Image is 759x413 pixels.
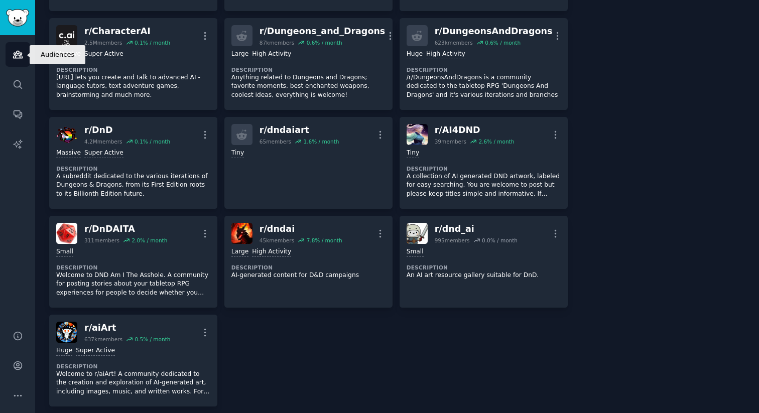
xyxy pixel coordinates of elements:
div: 0.1 % / month [135,39,170,46]
div: r/ CharacterAI [84,25,170,38]
div: 7.8 % / month [307,237,342,244]
a: DnDr/DnD4.2Mmembers0.1% / monthMassiveSuper ActiveDescriptionA subreddit dedicated to the various... [49,117,217,209]
p: Anything related to Dungeons and Dragons; favorite moments, best enchanted weapons, coolest ideas... [231,73,386,100]
div: 39 members [435,138,466,145]
div: Small [56,247,73,257]
dt: Description [56,363,210,370]
p: /r/DungeonsAndDragons is a community dedicated to the tabletop RPG 'Dungeons And Dragons' and it'... [407,73,561,100]
p: A subreddit dedicated to the various iterations of Dungeons & Dragons, from its First Edition roo... [56,172,210,199]
div: Large [231,247,248,257]
img: AI4DND [407,124,428,145]
p: Welcome to r/aiArt! A community dedicated to the creation and exploration of AI-generated art, in... [56,370,210,396]
div: r/ AI4DND [435,124,515,136]
a: AI4DNDr/AI4DND39members2.6% / monthTinyDescriptionA collection of AI generated DND artwork, label... [400,117,568,209]
div: High Activity [252,50,291,59]
a: CharacterAIr/CharacterAI2.5Mmembers0.1% / monthMassiveSuper ActiveDescription[URL] lets you creat... [49,18,217,110]
img: aiArt [56,322,77,343]
dt: Description [407,165,561,172]
div: Small [407,247,424,257]
div: r/ dnd_ai [435,223,518,235]
div: Tiny [407,149,420,158]
div: High Activity [426,50,465,59]
p: Welcome to DND Am I The Asshole. A community for posting stories about your tabletop RPG experien... [56,271,210,298]
div: 4.2M members [84,138,122,145]
div: Super Active [76,346,115,356]
a: dnd_air/dnd_ai995members0.0% / monthSmallDescriptionAn AI art resource gallery suitable for DnD. [400,216,568,308]
div: 0.6 % / month [485,39,521,46]
div: Huge [407,50,423,59]
div: 2.6 % / month [478,138,514,145]
div: r/ Dungeons_and_Dragons [260,25,385,38]
div: 0.6 % / month [307,39,342,46]
div: 0.0 % / month [482,237,518,244]
dt: Description [56,66,210,73]
div: r/ aiArt [84,322,170,334]
div: Massive [56,149,81,158]
div: Large [231,50,248,59]
p: An AI art resource gallery suitable for DnD. [407,271,561,280]
a: DnDAITAr/DnDAITA311members2.0% / monthSmallDescriptionWelcome to DND Am I The Asshole. A communit... [49,216,217,308]
div: 65 members [260,138,291,145]
div: r/ DungeonsAndDragons [435,25,553,38]
p: A collection of AI generated DND artwork, labeled for easy searching. You are welcome to post but... [407,172,561,199]
div: Tiny [231,149,244,158]
a: r/Dungeons_and_Dragons87kmembers0.6% / monthLargeHigh ActivityDescriptionAnything related to Dung... [224,18,393,110]
div: Super Active [84,50,123,59]
img: dndai [231,223,252,244]
div: 995 members [435,237,470,244]
p: AI-generated content for D&D campaigns [231,271,386,280]
img: dnd_ai [407,223,428,244]
img: DnD [56,124,77,145]
div: Huge [56,346,72,356]
a: aiArtr/aiArt637kmembers0.5% / monthHugeSuper ActiveDescriptionWelcome to r/aiArt! A community ded... [49,315,217,406]
div: Massive [56,50,81,59]
div: 1.6 % / month [304,138,339,145]
div: 637k members [84,336,122,343]
img: DnDAITA [56,223,77,244]
div: r/ dndai [260,223,342,235]
dt: Description [56,264,210,271]
img: CharacterAI [56,25,77,46]
dt: Description [231,66,386,73]
div: 623k members [435,39,473,46]
img: GummySearch logo [6,9,29,27]
dt: Description [231,264,386,271]
div: r/ DnD [84,124,170,136]
p: [URL] lets you create and talk to advanced AI - language tutors, text adventure games, brainstorm... [56,73,210,100]
div: 45k members [260,237,294,244]
div: High Activity [252,247,291,257]
div: r/ dndaiart [260,124,339,136]
div: Super Active [84,149,123,158]
a: r/DungeonsAndDragons623kmembers0.6% / monthHugeHigh ActivityDescription/r/DungeonsAndDragons is a... [400,18,568,110]
div: 2.0 % / month [132,237,167,244]
div: 2.5M members [84,39,122,46]
div: 87k members [260,39,294,46]
div: 311 members [84,237,119,244]
div: 0.5 % / month [135,336,170,343]
dt: Description [407,264,561,271]
a: r/dndaiart65members1.6% / monthTiny [224,117,393,209]
div: r/ DnDAITA [84,223,167,235]
dt: Description [407,66,561,73]
dt: Description [56,165,210,172]
a: dndair/dndai45kmembers7.8% / monthLargeHigh ActivityDescriptionAI-generated content for D&D campa... [224,216,393,308]
div: 0.1 % / month [135,138,170,145]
